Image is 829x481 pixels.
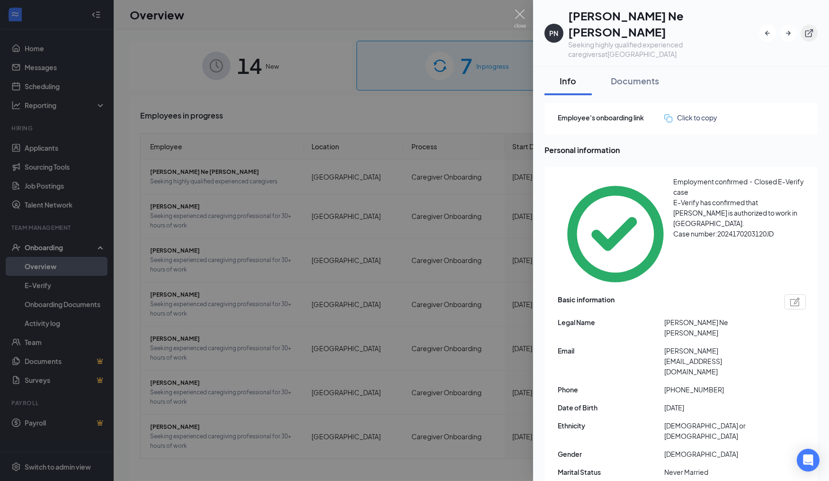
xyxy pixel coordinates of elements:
span: Legal Name [558,317,664,327]
span: Phone [558,384,664,395]
div: Seeking highly qualified experienced caregivers at [GEOGRAPHIC_DATA] [568,40,759,59]
span: Never Married [664,467,771,477]
span: [DATE] [664,402,771,413]
button: ExternalLink [801,25,818,42]
img: click-to-copy.71757273a98fde459dfc.svg [664,114,672,122]
button: ArrowRight [780,25,797,42]
svg: ExternalLink [804,28,814,38]
span: [PERSON_NAME] Ne [PERSON_NAME] [664,317,771,338]
svg: ArrowRight [784,28,793,38]
span: Employment confirmed・Closed E-Verify case [673,177,804,196]
svg: ArrowLeftNew [763,28,772,38]
span: [PERSON_NAME][EMAIL_ADDRESS][DOMAIN_NAME] [664,345,771,377]
svg: CheckmarkCircle [558,176,673,292]
div: Documents [611,75,659,87]
h1: [PERSON_NAME] Ne [PERSON_NAME] [568,8,759,40]
span: Personal information [544,144,818,156]
div: PN [550,28,559,38]
span: Case number: 2024170203120JD [673,229,774,238]
span: [DEMOGRAPHIC_DATA] [664,449,771,459]
span: Ethnicity [558,420,664,431]
span: Marital Status [558,467,664,477]
button: Click to copy [664,112,717,123]
span: Date of Birth [558,402,664,413]
div: Open Intercom Messenger [797,449,820,472]
span: E-Verify has confirmed that [PERSON_NAME] is authorized to work in [GEOGRAPHIC_DATA]. [673,198,797,227]
span: Gender [558,449,664,459]
span: [PHONE_NUMBER] [664,384,771,395]
span: [DEMOGRAPHIC_DATA] or [DEMOGRAPHIC_DATA] [664,420,771,441]
span: Basic information [558,294,615,309]
span: Employee's onboarding link [558,112,664,123]
span: Email [558,345,664,356]
button: ArrowLeftNew [759,25,776,42]
div: Info [554,75,582,87]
